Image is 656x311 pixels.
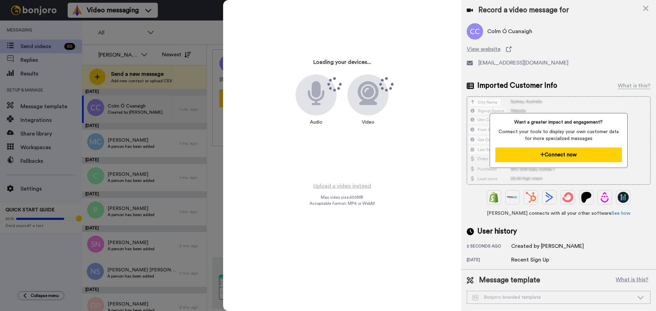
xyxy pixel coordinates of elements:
[614,275,651,285] button: What is this?
[507,192,518,203] img: Ontraport
[511,256,549,264] div: Recent Sign Up
[310,201,375,206] span: Acceptable format: MP4 or WebM
[358,115,378,129] div: Video
[313,59,371,66] h3: Loading your devices...
[618,192,629,203] img: GoHighLevel
[467,45,501,53] span: View website
[321,195,363,200] span: Max video size: 500 MB
[581,192,592,203] img: Patreon
[489,192,500,203] img: Shopify
[467,45,651,53] a: View website
[495,128,621,142] span: Connect your tools to display your own customer data for more specialized messages
[478,59,569,67] span: [EMAIL_ADDRESS][DOMAIN_NAME]
[618,82,651,90] div: What is this?
[473,295,478,300] img: Message-temps.svg
[467,210,651,217] span: [PERSON_NAME] connects with all your other software
[311,182,373,190] button: Upload a video instead
[495,119,621,126] span: Want a greater impact and engagement?
[525,192,536,203] img: Hubspot
[467,257,511,264] div: [DATE]
[562,192,573,203] img: ConvertKit
[473,294,634,301] div: Bonjoro branded template
[599,192,610,203] img: Drip
[511,242,584,250] div: Created by [PERSON_NAME]
[306,115,326,129] div: Audio
[495,147,621,162] button: Connect now
[467,243,511,250] div: 2 seconds ago
[612,211,630,216] a: See how
[477,81,557,91] span: Imported Customer Info
[479,275,540,285] span: Message template
[544,192,555,203] img: ActiveCampaign
[477,226,517,237] span: User history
